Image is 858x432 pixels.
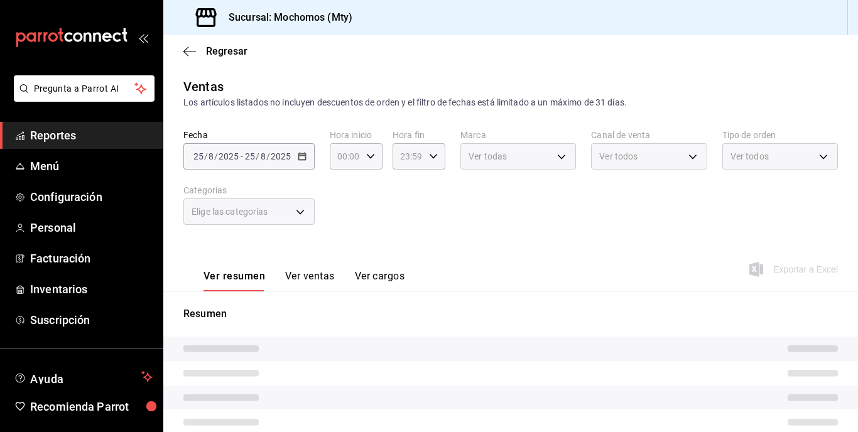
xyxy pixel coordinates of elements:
span: / [256,151,259,161]
span: Inventarios [30,281,153,298]
label: Fecha [183,131,315,139]
input: -- [244,151,256,161]
span: / [214,151,218,161]
h3: Sucursal: Mochomos (Mty) [219,10,352,25]
button: Pregunta a Parrot AI [14,75,155,102]
span: Personal [30,219,153,236]
span: Ayuda [30,369,136,384]
label: Hora inicio [330,131,383,139]
div: navigation tabs [204,270,405,291]
label: Categorías [183,186,315,195]
input: ---- [218,151,239,161]
button: open_drawer_menu [138,33,148,43]
button: Ver ventas [285,270,335,291]
input: ---- [270,151,291,161]
label: Marca [460,131,576,139]
a: Pregunta a Parrot AI [9,91,155,104]
span: Menú [30,158,153,175]
input: -- [260,151,266,161]
span: Suscripción [30,311,153,328]
span: Configuración [30,188,153,205]
span: Regresar [206,45,247,57]
span: Ver todos [599,150,638,163]
span: Recomienda Parrot [30,398,153,415]
p: Resumen [183,306,838,321]
span: Reportes [30,127,153,144]
input: -- [193,151,204,161]
div: Ventas [183,77,224,96]
span: Pregunta a Parrot AI [34,82,135,95]
input: -- [208,151,214,161]
span: / [204,151,208,161]
label: Tipo de orden [722,131,838,139]
button: Regresar [183,45,247,57]
label: Hora fin [393,131,445,139]
span: Elige las categorías [192,205,268,218]
span: / [266,151,270,161]
label: Canal de venta [591,131,707,139]
span: Ver todas [469,150,507,163]
span: - [241,151,243,161]
span: Facturación [30,250,153,267]
span: Ver todos [730,150,769,163]
div: Los artículos listados no incluyen descuentos de orden y el filtro de fechas está limitado a un m... [183,96,838,109]
button: Ver resumen [204,270,265,291]
button: Ver cargos [355,270,405,291]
